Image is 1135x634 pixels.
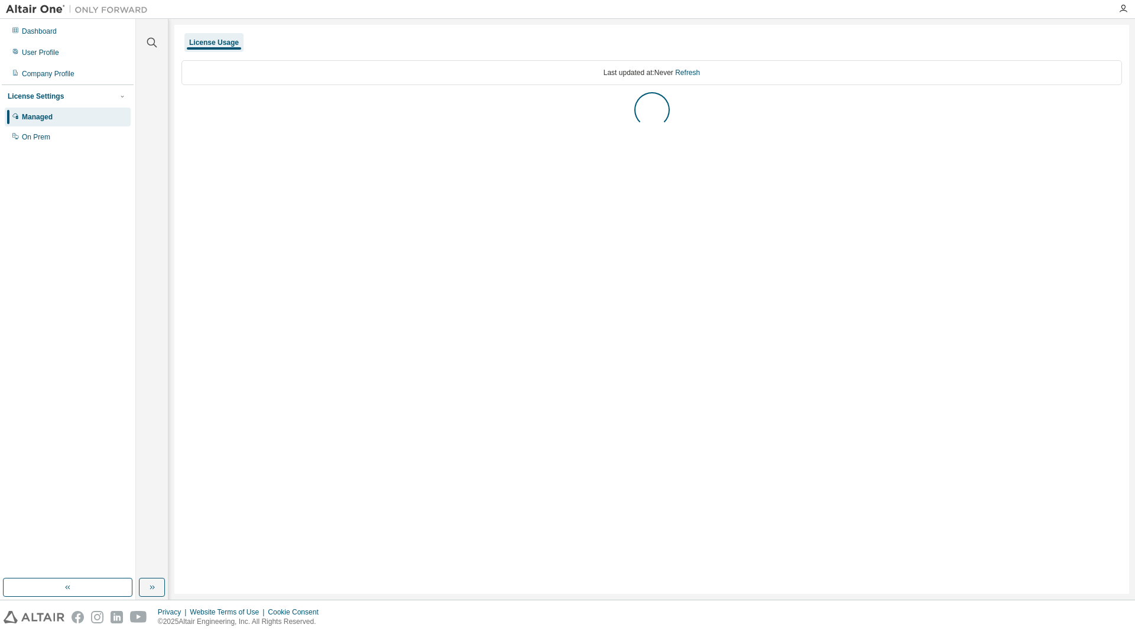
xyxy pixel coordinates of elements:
[6,4,154,15] img: Altair One
[189,38,239,47] div: License Usage
[22,27,57,36] div: Dashboard
[4,611,64,623] img: altair_logo.svg
[8,92,64,101] div: License Settings
[91,611,103,623] img: instagram.svg
[268,607,325,617] div: Cookie Consent
[72,611,84,623] img: facebook.svg
[22,48,59,57] div: User Profile
[158,607,190,617] div: Privacy
[158,617,326,627] p: © 2025 Altair Engineering, Inc. All Rights Reserved.
[22,132,50,142] div: On Prem
[675,69,700,77] a: Refresh
[190,607,268,617] div: Website Terms of Use
[111,611,123,623] img: linkedin.svg
[22,112,53,122] div: Managed
[130,611,147,623] img: youtube.svg
[22,69,74,79] div: Company Profile
[181,60,1122,85] div: Last updated at: Never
